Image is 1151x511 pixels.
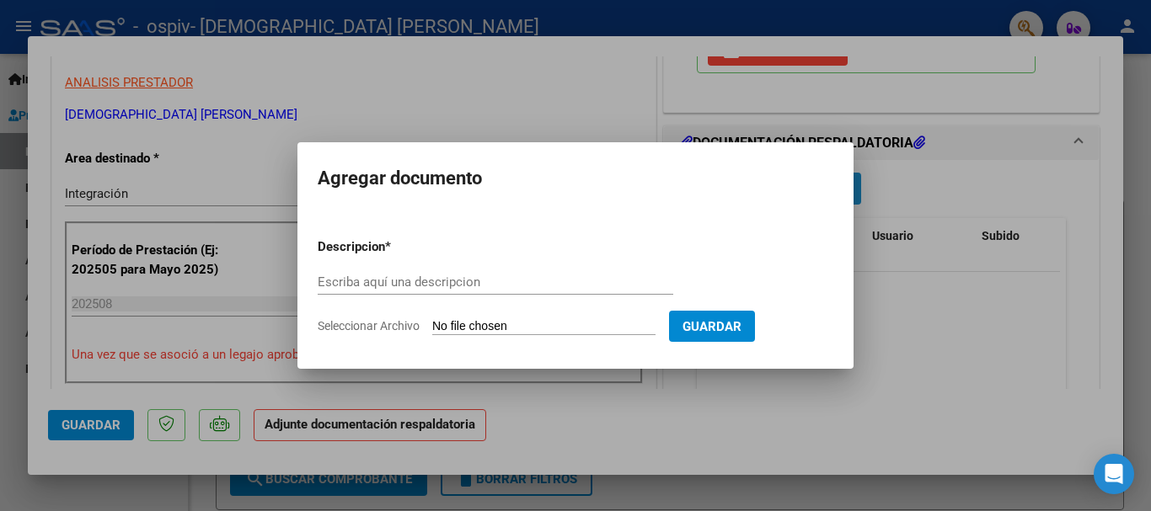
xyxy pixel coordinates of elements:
span: Guardar [683,319,741,334]
p: Descripcion [318,237,473,257]
span: Seleccionar Archivo [318,319,420,333]
div: Open Intercom Messenger [1094,454,1134,494]
button: Guardar [669,311,755,342]
h2: Agregar documento [318,162,833,194]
